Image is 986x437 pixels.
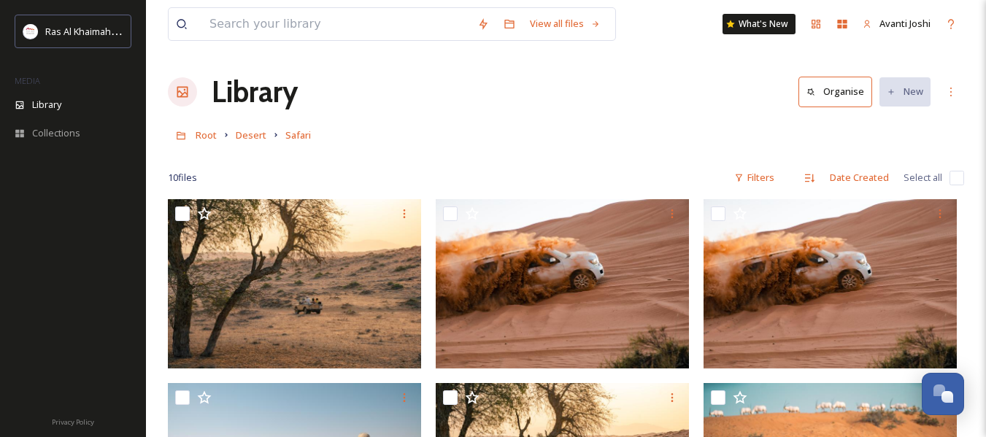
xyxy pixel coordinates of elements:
span: MEDIA [15,75,40,86]
div: Filters [727,163,782,192]
a: View all files [523,9,608,38]
div: Date Created [823,163,896,192]
span: Select all [904,171,942,185]
button: New [879,77,931,106]
a: What's New [723,14,796,34]
button: Open Chat [922,373,964,415]
a: Avanti Joshi [855,9,938,38]
button: Organise [798,77,872,107]
span: Library [32,98,61,112]
img: Dune bashing RAK.jpg [436,199,689,368]
a: Organise [798,77,879,107]
img: Logo_RAKTDA_RGB-01.png [23,24,38,39]
span: Ras Al Khaimah Tourism Development Authority [45,24,252,38]
a: Desert [236,126,266,144]
span: Avanti Joshi [879,17,931,30]
input: Search your library [202,8,470,40]
a: Safari [285,126,311,144]
img: Desert safari.jpg [704,199,957,368]
img: Al Wadi desert RAK.jpg [168,199,421,368]
a: Library [212,70,298,114]
a: Privacy Policy [52,412,94,430]
span: Collections [32,126,80,140]
a: Root [196,126,217,144]
span: Safari [285,128,311,142]
span: 10 file s [168,171,197,185]
span: Desert [236,128,266,142]
span: Root [196,128,217,142]
span: Privacy Policy [52,417,94,427]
